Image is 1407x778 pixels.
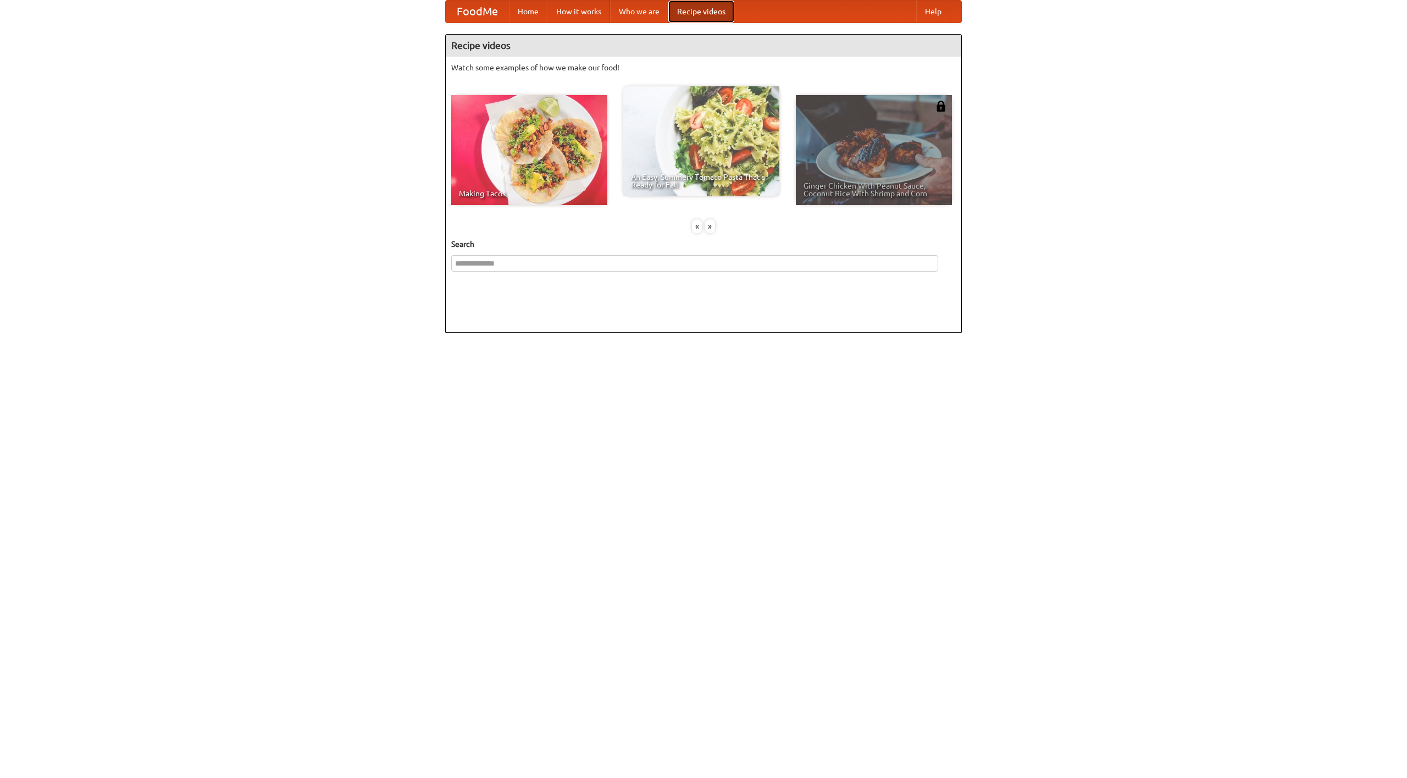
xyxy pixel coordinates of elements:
a: An Easy, Summery Tomato Pasta That's Ready for Fall [623,86,779,196]
div: » [705,219,715,233]
a: Home [509,1,547,23]
img: 483408.png [935,101,946,112]
h4: Recipe videos [446,35,961,57]
a: How it works [547,1,610,23]
a: FoodMe [446,1,509,23]
a: Who we are [610,1,668,23]
a: Help [916,1,950,23]
span: Making Tacos [459,190,600,197]
p: Watch some examples of how we make our food! [451,62,956,73]
span: An Easy, Summery Tomato Pasta That's Ready for Fall [631,173,772,189]
div: « [692,219,702,233]
a: Making Tacos [451,95,607,205]
h5: Search [451,239,956,250]
a: Recipe videos [668,1,734,23]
